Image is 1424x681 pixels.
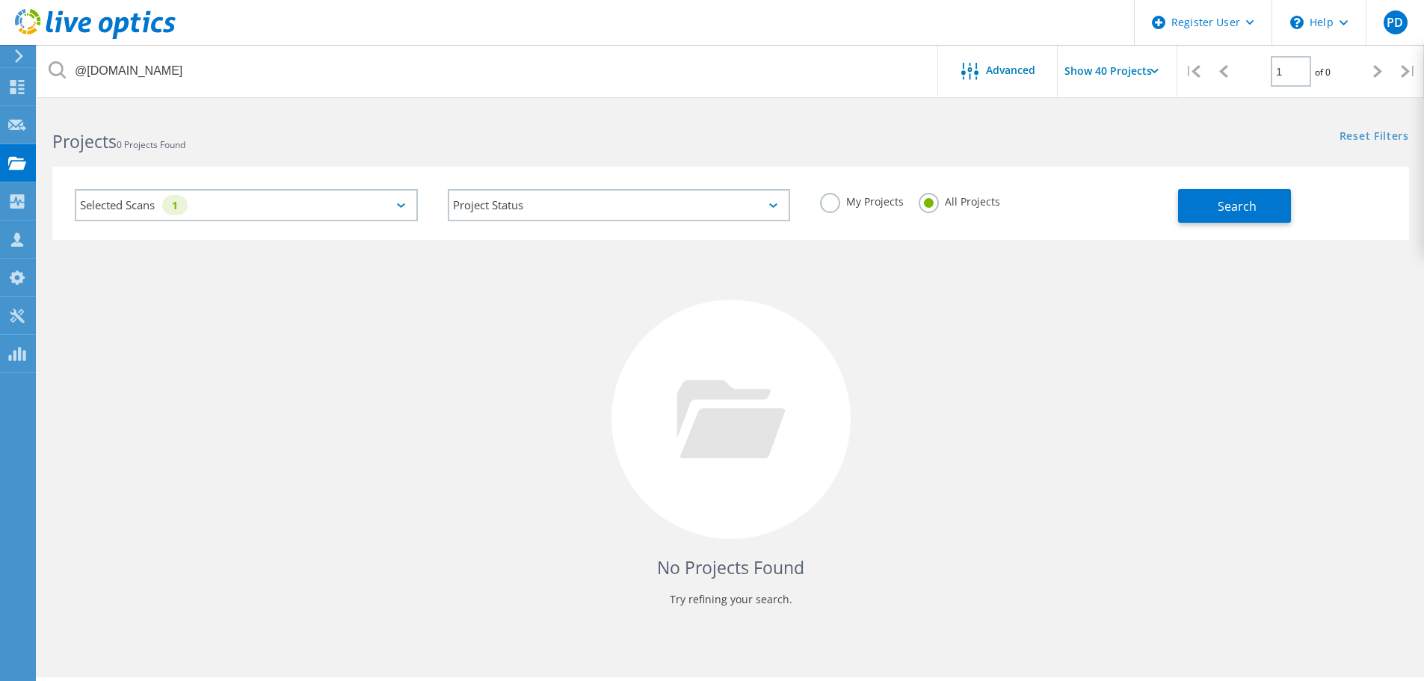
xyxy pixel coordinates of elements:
[919,193,1000,207] label: All Projects
[1315,66,1331,78] span: of 0
[1393,45,1424,98] div: |
[162,195,188,215] div: 1
[117,138,185,151] span: 0 Projects Found
[67,555,1394,580] h4: No Projects Found
[1340,131,1409,144] a: Reset Filters
[1387,16,1403,28] span: PD
[75,189,418,221] div: Selected Scans
[1178,189,1291,223] button: Search
[15,31,176,42] a: Live Optics Dashboard
[986,65,1035,76] span: Advanced
[52,129,117,153] b: Projects
[67,588,1394,611] p: Try refining your search.
[1177,45,1208,98] div: |
[448,189,791,221] div: Project Status
[1290,16,1304,29] svg: \n
[820,193,904,207] label: My Projects
[37,45,939,97] input: Search projects by name, owner, ID, company, etc
[1218,198,1257,215] span: Search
